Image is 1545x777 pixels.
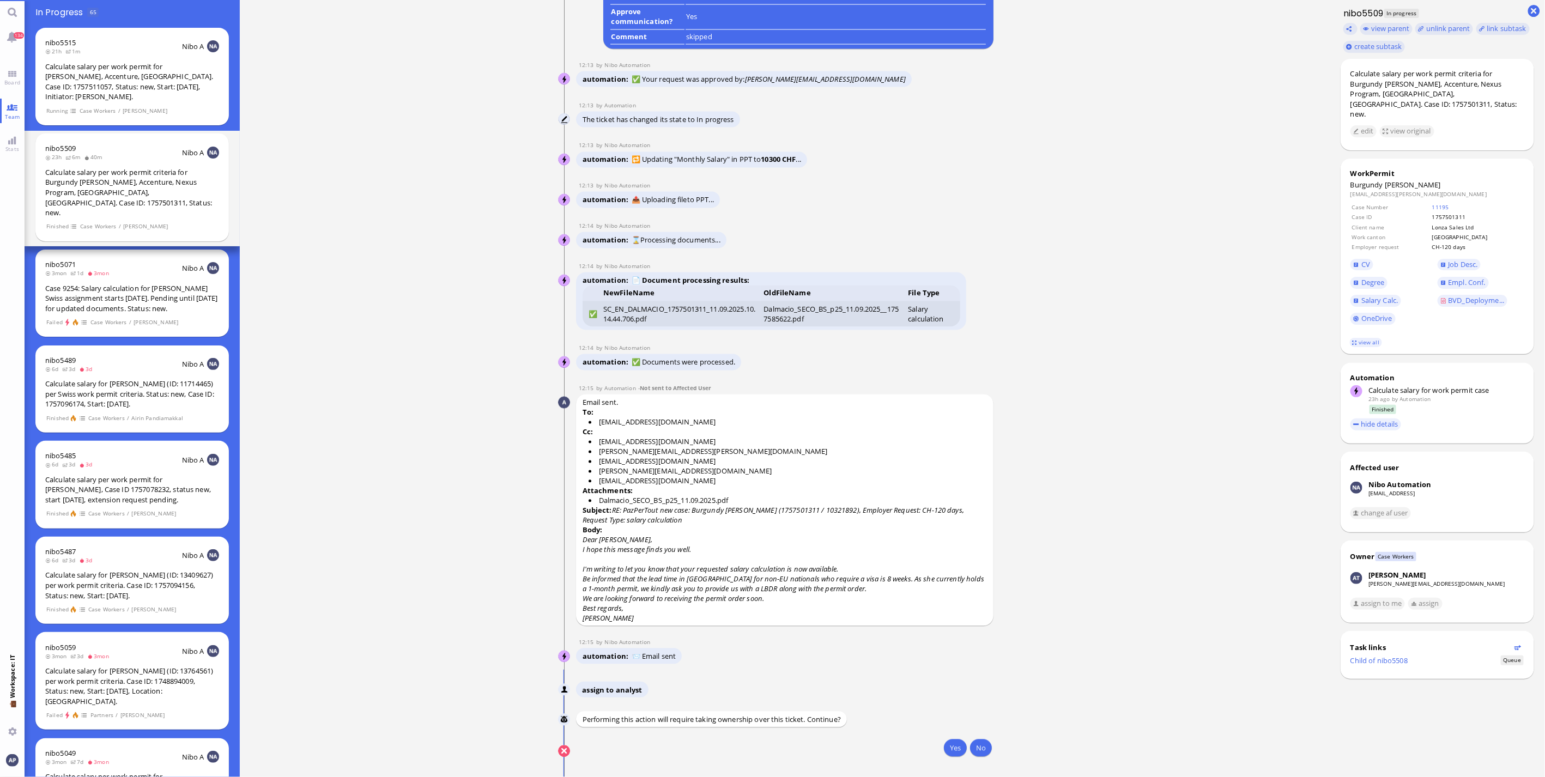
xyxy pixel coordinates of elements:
img: NA [207,358,219,370]
span: nibo5487 [45,547,76,556]
span: / [116,711,119,720]
div: Automation [1350,373,1524,383]
span: Failed [46,318,63,327]
strong: 10300 CHF [761,155,796,165]
strong: Subject: [583,506,612,515]
a: 11195 [1432,203,1449,211]
img: NA [207,549,219,561]
img: Automation [558,397,570,409]
strong: 📄 Document processing results: [632,276,750,286]
a: nibo5059 [45,642,76,652]
span: nibo5515 [45,38,76,47]
a: Child of nibo5508 [1350,655,1408,665]
span: assign to analyst [583,685,643,695]
img: Nibo Automation [559,275,571,287]
button: Cancel [558,745,570,757]
span: by [596,344,605,352]
span: / [129,318,132,327]
div: Task links [1350,642,1511,652]
div: Case 9254: Salary calculation for [PERSON_NAME] Swiss assignment starts [DATE]. Pending until [DA... [45,283,219,314]
span: 6d [45,556,62,564]
button: view parent [1360,23,1413,35]
span: Case Workers [90,318,127,327]
span: [PERSON_NAME] [123,106,168,116]
a: nibo5049 [45,748,76,758]
li: [EMAIL_ADDRESS][DOMAIN_NAME] [589,437,987,447]
img: Nibo Automation [559,195,571,207]
span: 3mon [87,269,112,277]
img: Nibo [559,684,571,696]
img: Anusha Thakur [1350,572,1362,584]
div: Affected user [1350,463,1399,472]
img: NA [207,454,219,466]
span: Failed [46,711,63,720]
span: by [596,142,605,149]
span: 3d [79,460,96,468]
img: Nibo Automation [559,357,571,369]
img: NA [207,751,219,763]
span: automation [583,195,632,205]
div: Calculate salary per work permit criteria for Burgundy [PERSON_NAME], Accenture, Nexus Program, [... [1350,69,1524,119]
span: 12:13 [579,142,596,149]
strong: Cc: [583,427,593,437]
span: Nibo A [182,646,204,656]
span: 3d [62,365,79,373]
a: Degree [1350,277,1388,289]
th: NewFileName [600,286,760,301]
td: Comment [610,31,684,45]
p: We are looking forward to receiving the permit order soon. [583,594,987,604]
span: 3d [70,652,87,660]
span: 3d [62,460,79,468]
span: Nibo A [182,263,204,273]
span: [PERSON_NAME] [131,509,177,518]
li: [PERSON_NAME][EMAIL_ADDRESS][PERSON_NAME][DOMAIN_NAME] [589,447,987,457]
span: 12:15 [579,639,596,646]
span: automation [583,74,632,84]
button: Yes [944,739,967,757]
td: CH-120 days [1432,242,1523,251]
span: / [118,106,121,116]
span: ✅ Your request was approved by: [632,74,906,84]
span: automation@nibo.ai [604,222,650,230]
span: nibo5071 [45,259,76,269]
span: / [126,414,130,423]
a: Empl. Conf. [1438,277,1489,289]
span: 65 [90,8,96,16]
span: Salary Calc. [1361,295,1398,305]
span: Nibo A [182,550,204,560]
a: OneDrive [1350,313,1396,325]
span: Nibo A [182,359,204,369]
strong: Attachments: [583,486,633,496]
img: NA [207,645,219,657]
span: Finished [46,605,69,614]
span: by [1392,395,1398,403]
td: Employer request [1352,242,1431,251]
span: Case Workers [88,414,125,423]
div: Calculate salary for work permit case [1368,385,1524,395]
span: Running [46,106,68,116]
span: Nibo A [182,752,204,762]
p: Dear [PERSON_NAME], [583,535,987,545]
span: 3d [79,365,96,373]
span: by [596,385,605,392]
td: SC_EN_DALMACIO_1757501311_11.09.2025.10.14.44.706.pdf [600,301,760,327]
img: Nibo Automation [1350,482,1362,494]
span: [PERSON_NAME] [134,318,179,327]
span: nibo5489 [45,355,76,365]
span: by [596,222,605,230]
a: [EMAIL_ADDRESS] [1368,489,1415,497]
button: assign [1408,598,1443,610]
td: [GEOGRAPHIC_DATA] [1432,233,1523,241]
a: nibo5485 [45,451,76,460]
span: Case Workers [88,509,125,518]
span: link subtask [1487,23,1527,33]
button: create subtask [1343,41,1405,53]
button: assign to me [1350,598,1405,610]
a: Salary Calc. [1350,295,1401,307]
p: I hope this message finds you well. I'm writing to let you know that your requested salary calcul... [583,545,987,574]
span: automation@bluelakelegal.com [604,385,635,392]
img: NA [207,147,219,159]
span: by [596,101,605,109]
